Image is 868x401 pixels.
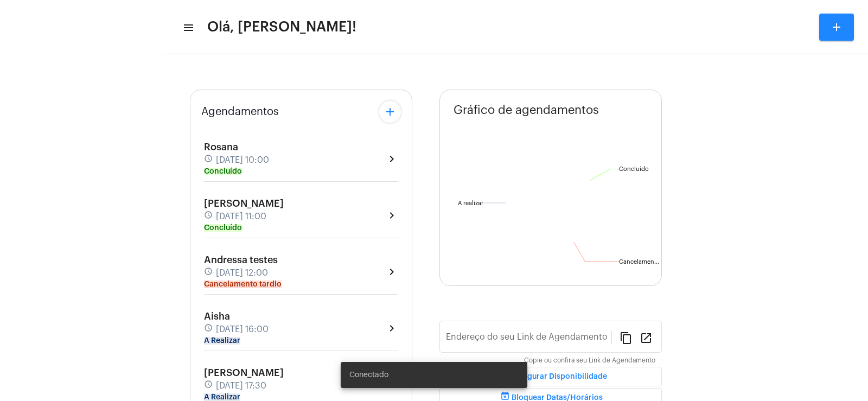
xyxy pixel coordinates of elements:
[204,380,214,392] mat-icon: schedule
[620,331,633,344] mat-icon: content_copy
[204,154,214,166] mat-icon: schedule
[216,155,269,165] span: [DATE] 10:00
[204,255,278,265] span: Andressa testes
[204,224,242,232] mat-chip: Concluído
[204,393,240,401] mat-chip: A Realizar
[619,166,649,172] text: Concluído
[439,367,662,386] button: Configurar Disponibilidade
[204,168,242,175] mat-chip: Concluído
[204,337,240,345] mat-chip: A Realizar
[385,209,398,222] mat-icon: chevron_right
[204,311,230,321] span: Aisha
[204,323,214,335] mat-icon: schedule
[640,331,653,344] mat-icon: open_in_new
[182,21,193,34] mat-icon: sidenav icon
[216,381,266,391] span: [DATE] 17:30
[494,373,607,380] span: Configurar Disponibilidade
[216,324,269,334] span: [DATE] 16:00
[204,281,282,288] mat-chip: Cancelamento tardio
[204,211,214,222] mat-icon: schedule
[204,267,214,279] mat-icon: schedule
[454,104,599,117] span: Gráfico de agendamentos
[384,105,397,118] mat-icon: add
[385,322,398,335] mat-icon: chevron_right
[385,265,398,278] mat-icon: chevron_right
[207,18,356,36] span: Olá, [PERSON_NAME]!
[349,370,388,380] span: Conectado
[201,106,279,118] span: Agendamentos
[385,152,398,166] mat-icon: chevron_right
[524,357,655,365] mat-hint: Copie ou confira seu Link de Agendamento
[458,200,483,206] text: A realizar
[216,212,266,221] span: [DATE] 11:00
[830,21,843,34] mat-icon: add
[204,199,284,208] span: [PERSON_NAME]
[204,142,238,152] span: Rosana
[204,368,284,378] span: [PERSON_NAME]
[619,259,659,265] text: Cancelamen...
[446,334,611,344] input: Link
[216,268,268,278] span: [DATE] 12:00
